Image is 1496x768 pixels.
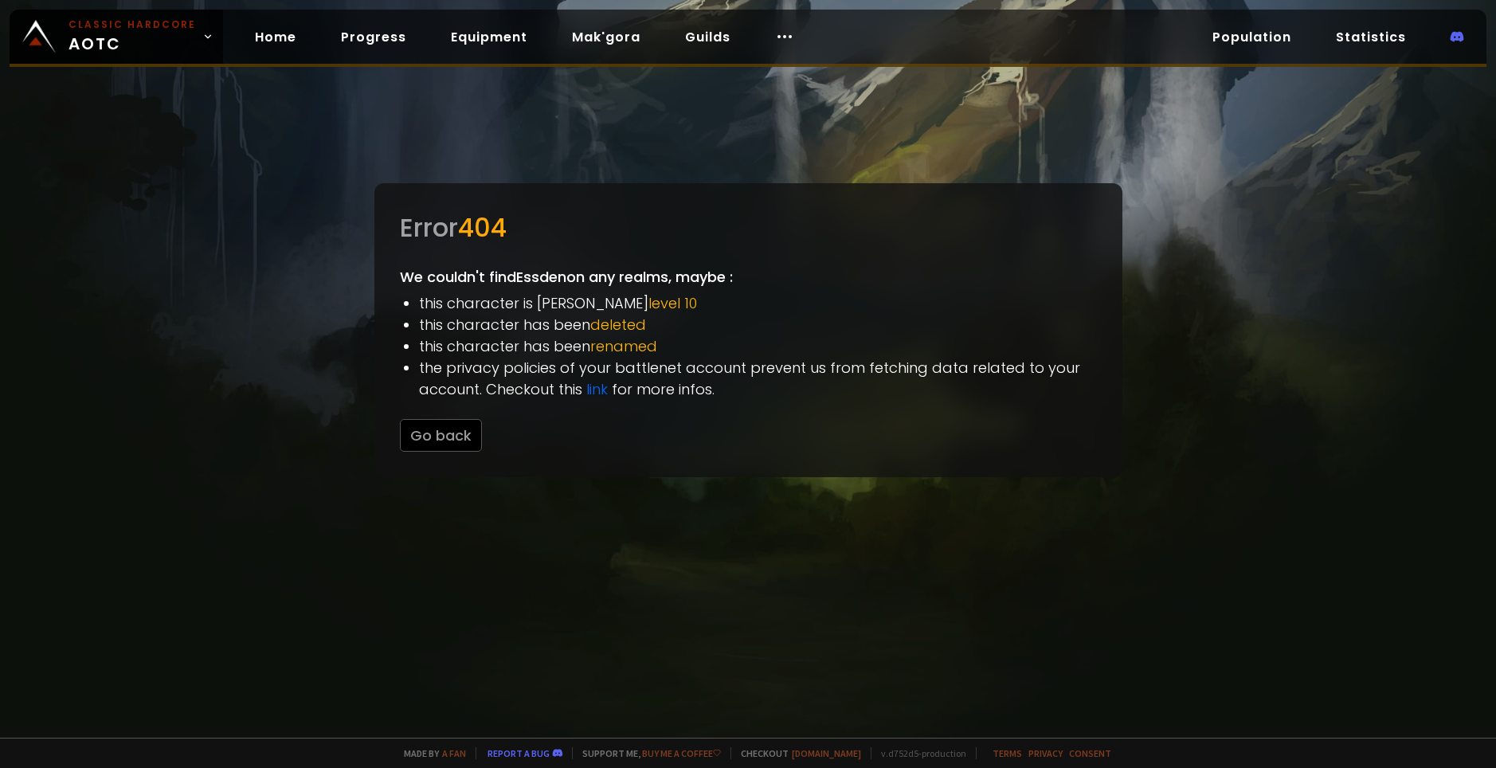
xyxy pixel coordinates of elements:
div: Error [400,209,1097,247]
a: Report a bug [488,747,550,759]
span: Checkout [730,747,861,759]
a: Mak'gora [559,21,653,53]
a: a fan [442,747,466,759]
a: Home [242,21,309,53]
span: deleted [590,315,646,335]
a: Buy me a coffee [642,747,721,759]
a: Statistics [1323,21,1419,53]
a: Terms [993,747,1022,759]
button: Go back [400,419,482,452]
a: Progress [328,21,419,53]
small: Classic Hardcore [69,18,196,32]
a: Go back [400,425,482,445]
span: renamed [590,336,657,356]
span: level 10 [648,293,697,313]
li: the privacy policies of your battlenet account prevent us from fetching data related to your acco... [419,357,1097,400]
span: 404 [458,210,507,245]
a: Classic HardcoreAOTC [10,10,223,64]
span: v. d752d5 - production [871,747,966,759]
li: this character is [PERSON_NAME] [419,292,1097,314]
span: AOTC [69,18,196,56]
a: link [586,379,608,399]
a: [DOMAIN_NAME] [792,747,861,759]
div: We couldn't find Essden on any realms, maybe : [374,183,1122,477]
span: Made by [394,747,466,759]
li: this character has been [419,314,1097,335]
span: Support me, [572,747,721,759]
a: Privacy [1028,747,1063,759]
a: Consent [1069,747,1111,759]
a: Population [1200,21,1304,53]
a: Equipment [438,21,540,53]
a: Guilds [672,21,743,53]
li: this character has been [419,335,1097,357]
